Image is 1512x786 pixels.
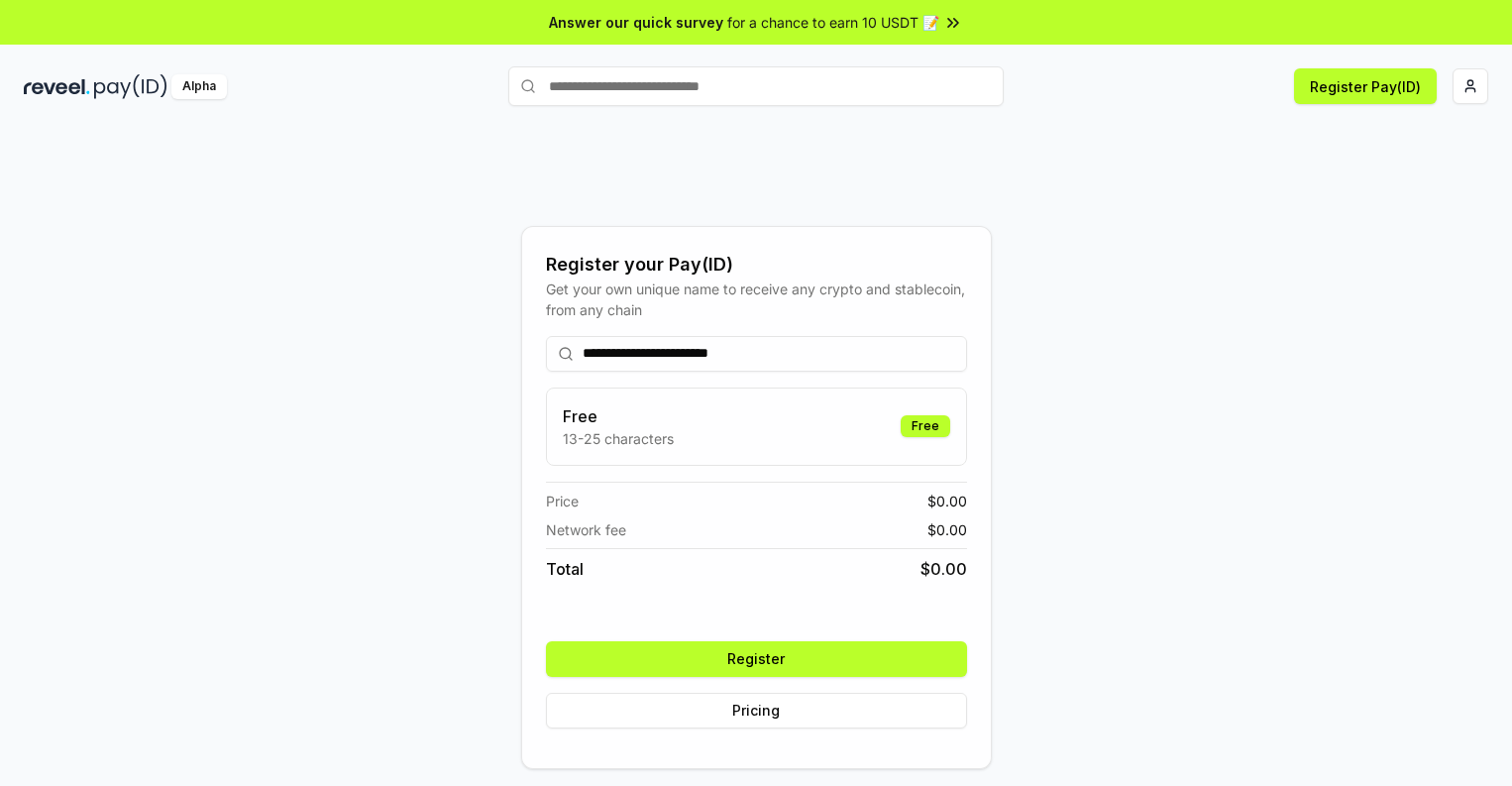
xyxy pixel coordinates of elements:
[546,641,967,677] button: Register
[1294,68,1437,104] button: Register Pay(ID)
[927,491,967,511] span: $ 0.00
[24,74,90,99] img: reveel_dark
[546,693,967,729] button: Pricing
[171,74,227,99] div: Alpha
[901,415,950,437] div: Free
[927,519,967,540] span: $ 0.00
[727,12,939,33] span: for a chance to earn 10 USDT 📝
[563,404,674,428] h3: Free
[563,428,674,449] p: 13-25 characters
[920,557,967,581] span: $ 0.00
[546,279,967,320] div: Get your own unique name to receive any crypto and stablecoin, from any chain
[546,557,584,581] span: Total
[94,74,167,99] img: pay_id
[546,491,579,511] span: Price
[546,519,626,540] span: Network fee
[546,251,967,279] div: Register your Pay(ID)
[549,12,723,33] span: Answer our quick survey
